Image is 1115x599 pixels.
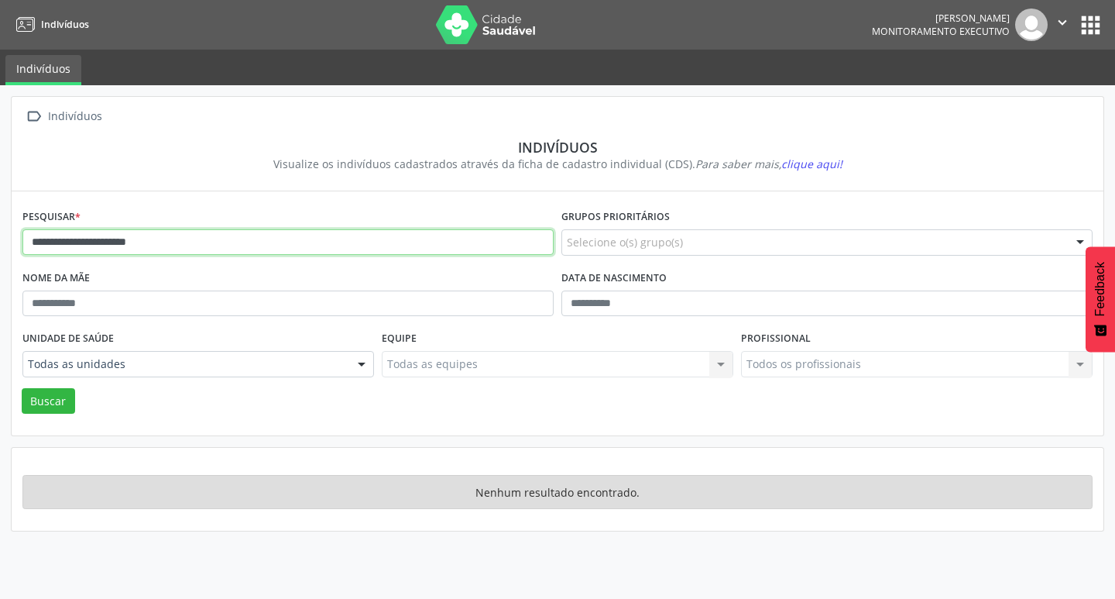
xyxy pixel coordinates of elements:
[872,12,1010,25] div: [PERSON_NAME]
[1086,246,1115,352] button: Feedback - Mostrar pesquisa
[22,475,1093,509] div: Nenhum resultado encontrado.
[41,18,89,31] span: Indivíduos
[33,156,1082,172] div: Visualize os indivíduos cadastrados através da ficha de cadastro individual (CDS).
[1093,262,1107,316] span: Feedback
[382,327,417,351] label: Equipe
[567,234,683,250] span: Selecione o(s) grupo(s)
[781,157,842,171] span: clique aqui!
[741,327,811,351] label: Profissional
[33,139,1082,156] div: Indivíduos
[5,55,81,85] a: Indivíduos
[22,105,105,128] a:  Indivíduos
[45,105,105,128] div: Indivíduos
[22,105,45,128] i: 
[22,327,114,351] label: Unidade de saúde
[695,157,842,171] i: Para saber mais,
[1077,12,1104,39] button: apps
[872,25,1010,38] span: Monitoramento Executivo
[1054,14,1071,31] i: 
[22,205,81,229] label: Pesquisar
[22,388,75,415] button: Buscar
[28,356,342,372] span: Todas as unidades
[1015,9,1048,41] img: img
[561,205,670,229] label: Grupos prioritários
[561,267,667,291] label: Data de nascimento
[22,267,90,291] label: Nome da mãe
[11,12,89,37] a: Indivíduos
[1048,9,1077,41] button: 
